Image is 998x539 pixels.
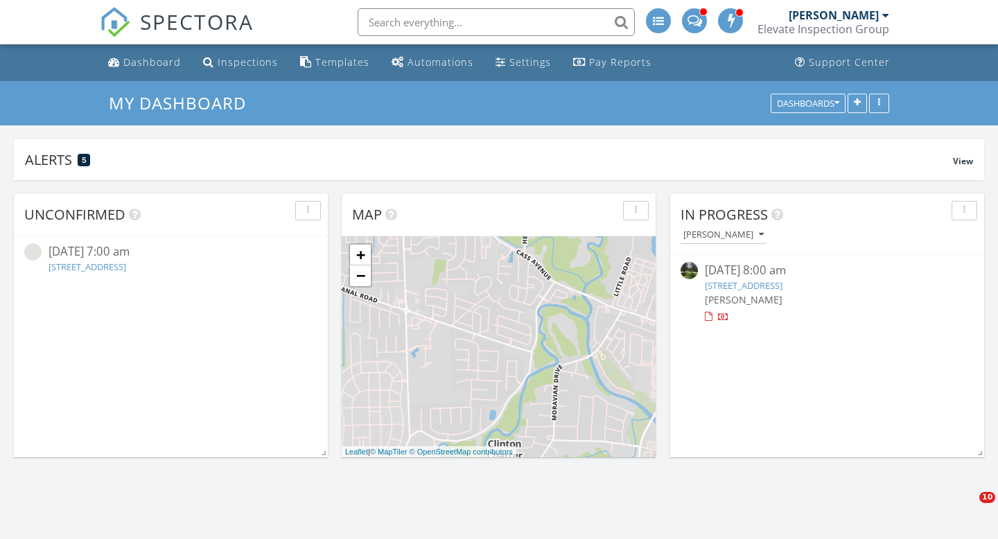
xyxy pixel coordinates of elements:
img: streetview [24,243,42,260]
a: Zoom in [350,245,371,265]
a: Leaflet [345,448,368,456]
div: Alerts [25,150,953,169]
a: Automations (Advanced) [386,50,479,76]
a: Dashboard [103,50,186,76]
a: [STREET_ADDRESS] [705,279,782,292]
div: [DATE] 8:00 am [705,262,949,279]
div: Dashboards [777,98,839,108]
button: Dashboards [771,94,846,113]
span: View [953,155,973,167]
a: Zoom out [350,265,371,286]
img: The Best Home Inspection Software - Spectora [100,7,130,37]
a: © MapTiler [370,448,408,456]
div: Templates [315,55,369,69]
a: [DATE] 7:00 am [STREET_ADDRESS] [24,243,317,276]
span: 5 [82,155,87,165]
div: Support Center [809,55,890,69]
div: Dashboard [123,55,181,69]
div: | [342,446,516,458]
a: © OpenStreetMap contributors [410,448,513,456]
div: Inspections [218,55,278,69]
span: Map [352,205,382,224]
button: [PERSON_NAME] [681,226,767,245]
div: Pay Reports [589,55,651,69]
span: [PERSON_NAME] [705,293,782,306]
a: My Dashboard [109,91,258,114]
div: [PERSON_NAME] [789,8,879,22]
div: Elevate Inspection Group [758,22,889,36]
a: Settings [490,50,557,76]
div: Automations [408,55,473,69]
a: SPECTORA [100,19,254,48]
input: Search everything... [358,8,635,36]
span: Unconfirmed [24,205,125,224]
a: Templates [295,50,375,76]
img: streetview [681,262,698,279]
div: Settings [509,55,551,69]
a: [STREET_ADDRESS] [49,260,126,273]
span: In Progress [681,205,768,224]
div: [DATE] 7:00 am [49,243,293,260]
a: Inspections [198,50,283,76]
div: [PERSON_NAME] [683,230,764,240]
a: Support Center [789,50,895,76]
a: [DATE] 8:00 am [STREET_ADDRESS] [PERSON_NAME] [681,262,974,324]
iframe: Intercom live chat [951,492,984,525]
span: SPECTORA [140,7,254,36]
a: Pay Reports [568,50,657,76]
span: 10 [979,492,995,503]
